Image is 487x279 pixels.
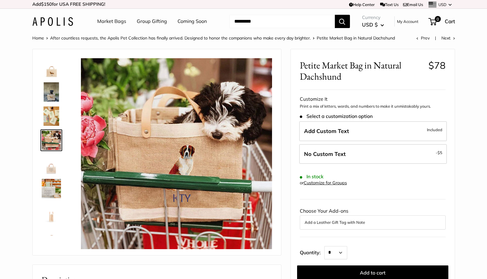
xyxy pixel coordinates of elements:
span: Select a customization option [300,113,373,119]
a: Home [32,35,44,41]
a: Group Gifting [137,17,167,26]
img: description_The artist's desk in Ventura CA [42,106,61,126]
img: Petite Market Bag in Natural Dachshund [81,58,272,249]
div: or [300,179,347,187]
span: Currency [362,13,384,22]
span: Add Custom Text [304,128,349,135]
a: Petite Market Bag in Natural Dachshund [40,57,62,79]
a: description_Side view of the Petite Market Bag [40,202,62,224]
span: In stock [300,174,324,179]
button: Add a Leather Gift Tag with Note [305,219,441,226]
span: Cart [445,18,455,24]
a: description_Seal of authenticity printed on the backside of every bag. [40,154,62,175]
span: $5 [437,150,442,155]
a: Help Center [349,2,375,7]
p: Print a mix of letters, words, and numbers to make it unmistakably yours. [300,103,446,109]
span: No Custom Text [304,151,346,157]
span: Petite Market Bag in Natural Dachshund [300,60,424,82]
input: Search... [229,15,335,28]
button: USD $ [362,20,384,30]
a: Customize for Groups [304,180,347,185]
img: Petite Market Bag in Natural Dachshund [42,58,61,78]
img: Petite Market Bag in Natural Dachshund [42,227,61,246]
a: Petite Market Bag in Natural Dachshund [40,226,62,248]
a: Prev [416,35,430,41]
div: Customize It [300,95,446,104]
span: USD $ [362,21,378,28]
label: Leave Blank [299,144,447,164]
a: 0 Cart [429,17,455,26]
a: Petite Market Bag in Natural Dachshund [40,81,62,103]
div: Choose Your Add-ons [300,207,446,230]
img: Petite Market Bag in Natural Dachshund [42,131,61,150]
a: Email Us [403,2,423,7]
a: Market Bags [97,17,126,26]
a: Petite Market Bag in Natural Dachshund [40,129,62,151]
span: - [436,149,442,156]
img: description_Elevated any trip to the market [42,179,61,198]
a: Text Us [380,2,399,7]
span: $78 [428,59,446,71]
a: Coming Soon [178,17,207,26]
img: Petite Market Bag in Natural Dachshund [42,82,61,102]
img: description_Seal of authenticity printed on the backside of every bag. [42,155,61,174]
span: 0 [434,16,441,22]
button: Search [335,15,350,28]
img: description_Side view of the Petite Market Bag [42,203,61,222]
span: USD [438,2,447,7]
span: Petite Market Bag in Natural Dachshund [317,35,395,41]
span: $150 [41,1,52,7]
a: description_The artist's desk in Ventura CA [40,105,62,127]
a: Next [441,35,455,41]
label: Add Custom Text [299,121,447,141]
label: Quantity: [300,244,324,259]
img: Apolis [32,17,73,26]
a: description_Elevated any trip to the market [40,178,62,199]
nav: Breadcrumb [32,34,395,42]
a: After countless requests, the Apolis Pet Collection has finally arrived. Designed to honor the co... [50,35,311,41]
span: Included [427,126,442,133]
a: My Account [397,18,418,25]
